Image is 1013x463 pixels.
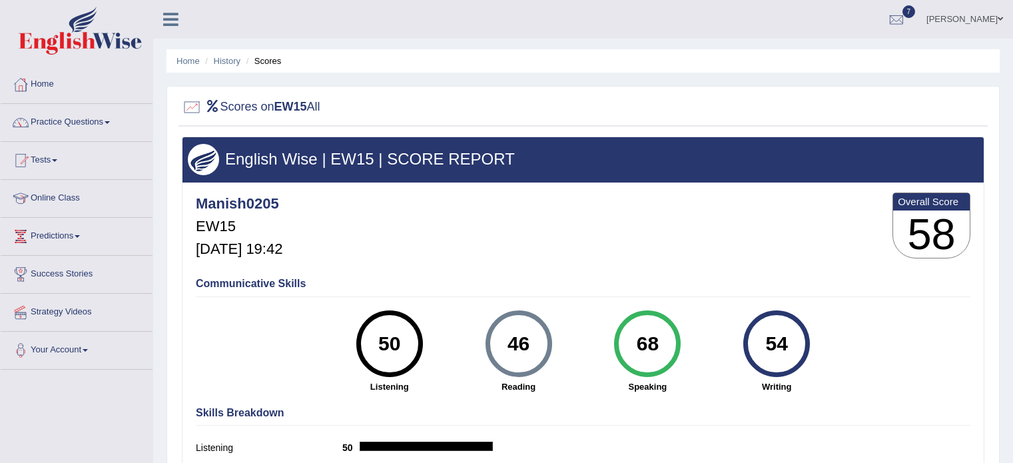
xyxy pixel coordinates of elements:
a: Practice Questions [1,104,153,137]
div: 46 [494,316,543,372]
span: 7 [902,5,916,18]
a: Success Stories [1,256,153,289]
div: 68 [623,316,672,372]
strong: Listening [332,380,448,393]
li: Scores [243,55,282,67]
h4: Manish0205 [196,196,282,212]
a: Home [1,66,153,99]
label: Listening [196,441,342,455]
a: History [214,56,240,66]
a: Home [176,56,200,66]
h5: EW15 [196,219,282,234]
a: Predictions [1,218,153,251]
h4: Skills Breakdown [196,407,970,419]
a: Online Class [1,180,153,213]
a: Strategy Videos [1,294,153,327]
strong: Speaking [589,380,705,393]
b: 50 [342,442,360,453]
h3: 58 [893,211,970,258]
h4: Communicative Skills [196,278,970,290]
div: 50 [365,316,414,372]
h3: English Wise | EW15 | SCORE REPORT [188,151,978,168]
img: wings.png [188,144,219,175]
div: 54 [753,316,801,372]
a: Tests [1,142,153,175]
strong: Reading [461,380,577,393]
h2: Scores on All [182,97,320,117]
h5: [DATE] 19:42 [196,241,282,257]
b: EW15 [274,100,307,113]
b: Overall Score [898,196,965,207]
a: Your Account [1,332,153,365]
strong: Writing [719,380,835,393]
